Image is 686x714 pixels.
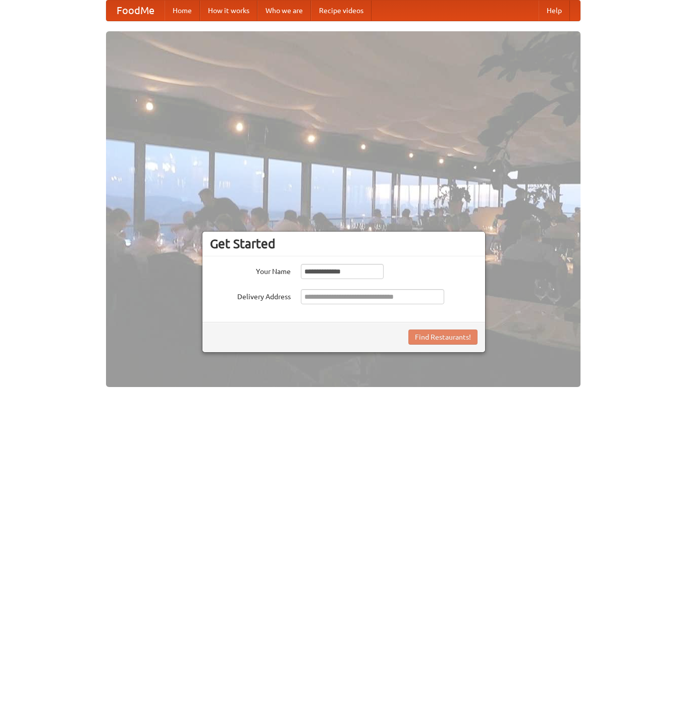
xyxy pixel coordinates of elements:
[200,1,257,21] a: How it works
[210,236,478,251] h3: Get Started
[210,289,291,302] label: Delivery Address
[107,1,165,21] a: FoodMe
[165,1,200,21] a: Home
[539,1,570,21] a: Help
[257,1,311,21] a: Who we are
[210,264,291,277] label: Your Name
[311,1,372,21] a: Recipe videos
[408,329,478,345] button: Find Restaurants!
